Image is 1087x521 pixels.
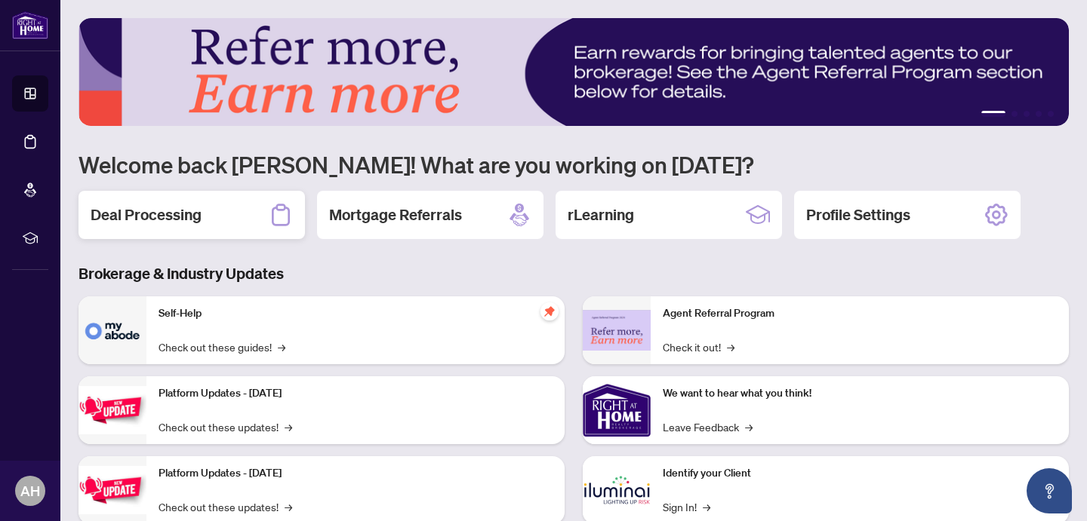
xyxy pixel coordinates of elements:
[663,498,710,515] a: Sign In!→
[159,305,553,322] p: Self-Help
[540,302,559,320] span: pushpin
[79,386,146,434] img: Platform Updates - July 21, 2025
[663,465,1057,482] p: Identify your Client
[285,418,292,435] span: →
[20,480,40,501] span: AH
[583,376,651,444] img: We want to hear what you think!
[1024,111,1030,117] button: 3
[12,11,48,39] img: logo
[663,385,1057,402] p: We want to hear what you think!
[285,498,292,515] span: →
[703,498,710,515] span: →
[981,111,1005,117] button: 1
[806,204,910,225] h2: Profile Settings
[278,339,285,355] span: →
[727,339,734,355] span: →
[159,385,553,402] p: Platform Updates - [DATE]
[568,204,634,225] h2: rLearning
[1048,111,1054,117] button: 5
[79,18,1069,126] img: Slide 0
[1012,111,1018,117] button: 2
[91,204,202,225] h2: Deal Processing
[79,263,1069,284] h3: Brokerage & Industry Updates
[745,418,753,435] span: →
[159,498,292,515] a: Check out these updates!→
[663,305,1057,322] p: Agent Referral Program
[663,418,753,435] a: Leave Feedback→
[79,466,146,513] img: Platform Updates - July 8, 2025
[329,204,462,225] h2: Mortgage Referrals
[583,310,651,351] img: Agent Referral Program
[79,150,1069,179] h1: Welcome back [PERSON_NAME]! What are you working on [DATE]?
[79,296,146,364] img: Self-Help
[1036,111,1042,117] button: 4
[159,339,285,355] a: Check out these guides!→
[159,465,553,482] p: Platform Updates - [DATE]
[1027,468,1072,513] button: Open asap
[159,418,292,435] a: Check out these updates!→
[663,339,734,355] a: Check it out!→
